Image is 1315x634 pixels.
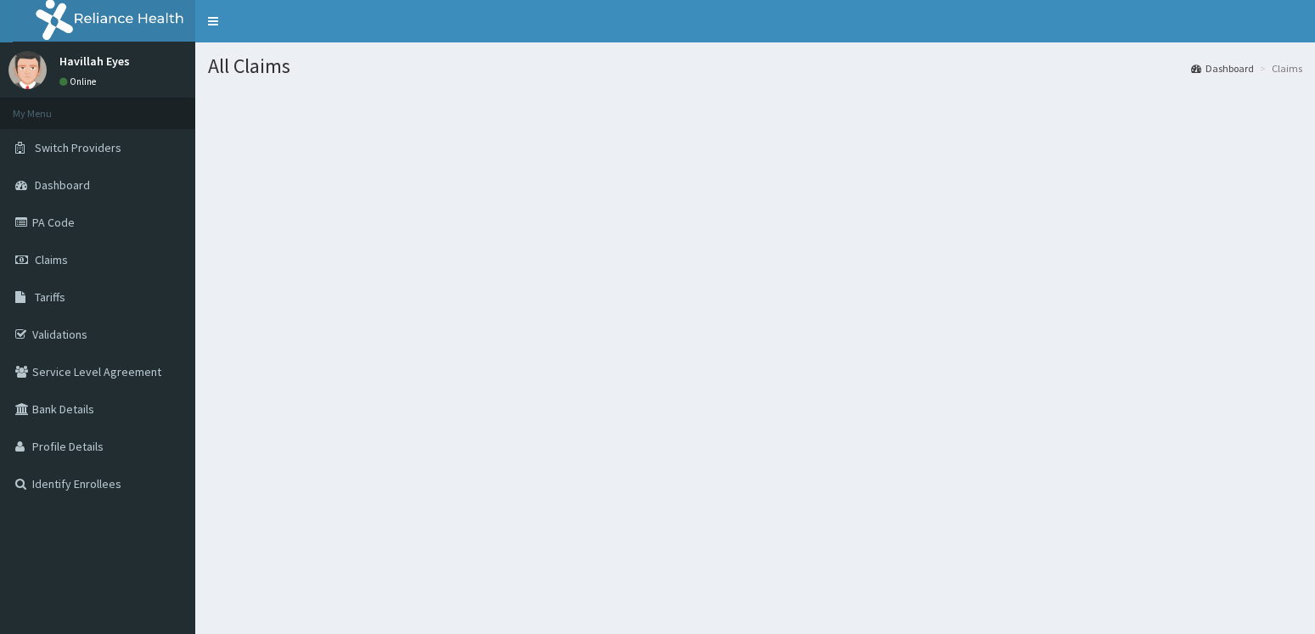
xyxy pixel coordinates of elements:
[8,51,47,89] img: User Image
[59,55,130,67] p: Havillah Eyes
[35,289,65,305] span: Tariffs
[208,55,1302,77] h1: All Claims
[35,177,90,193] span: Dashboard
[59,76,100,87] a: Online
[35,252,68,267] span: Claims
[1191,61,1254,76] a: Dashboard
[1256,61,1302,76] li: Claims
[35,140,121,155] span: Switch Providers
